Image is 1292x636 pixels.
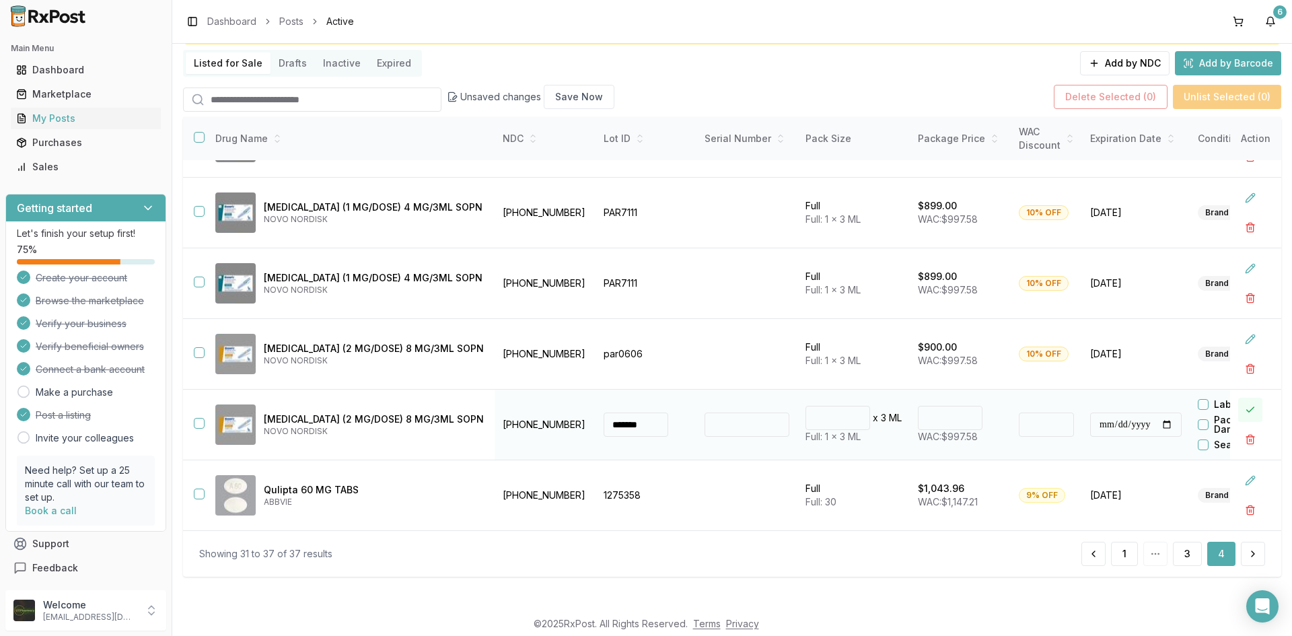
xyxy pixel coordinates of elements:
div: Brand New [1198,488,1256,503]
button: Add by Barcode [1175,51,1281,75]
td: PAR7111 [596,178,696,248]
div: NDC [503,132,587,145]
div: Expiration Date [1090,132,1182,145]
button: Purchases [5,132,166,153]
div: Brand New [1198,347,1256,361]
button: Add by NDC [1080,51,1170,75]
td: [PHONE_NUMBER] [495,390,596,460]
th: Action [1230,117,1281,161]
button: Edit [1238,327,1262,351]
td: 1275358 [596,460,696,531]
p: $900.00 [918,341,957,354]
p: Let's finish your setup first! [17,227,155,240]
p: [MEDICAL_DATA] (2 MG/DOSE) 8 MG/3ML SOPN [264,342,484,355]
button: Delete [1238,357,1262,381]
p: ABBVIE [264,497,484,507]
a: Sales [11,155,161,179]
div: Package Price [918,132,1003,145]
button: Delete [1238,286,1262,310]
nav: breadcrumb [207,15,354,28]
td: Full [797,248,910,319]
button: Expired [369,52,419,74]
a: Make a purchase [36,386,113,399]
img: Ozempic (1 MG/DOSE) 4 MG/3ML SOPN [215,192,256,233]
td: PAR7111 [596,248,696,319]
a: My Posts [11,106,161,131]
span: Full: 1 x 3 ML [805,431,861,442]
td: [PHONE_NUMBER] [495,178,596,248]
a: Terms [693,618,721,629]
button: Delete [1238,498,1262,522]
span: Verify your business [36,317,127,330]
div: 9% OFF [1019,488,1065,503]
p: $1,043.96 [918,482,964,495]
div: Purchases [16,136,155,149]
div: Brand New [1198,205,1256,220]
span: [DATE] [1090,206,1182,219]
span: Full: 1 x 3 ML [805,284,861,295]
h3: Getting started [17,200,92,216]
div: Dashboard [16,63,155,77]
p: [MEDICAL_DATA] (2 MG/DOSE) 8 MG/3ML SOPN [264,413,484,426]
button: Dashboard [5,59,166,81]
p: [EMAIL_ADDRESS][DOMAIN_NAME] [43,612,137,623]
span: Full: 1 x 3 ML [805,213,861,225]
div: WAC Discount [1019,125,1074,152]
button: Feedback [5,556,166,580]
button: Save Now [544,85,614,109]
td: [PHONE_NUMBER] [495,319,596,390]
div: My Posts [16,112,155,125]
div: 10% OFF [1019,347,1069,361]
span: Active [326,15,354,28]
button: 4 [1207,542,1235,566]
a: Marketplace [11,82,161,106]
th: Pack Size [797,117,910,161]
button: Listed for Sale [186,52,271,74]
button: Sales [5,156,166,178]
div: Drug Name [215,132,484,145]
p: $899.00 [918,199,957,213]
td: [PHONE_NUMBER] [495,460,596,531]
img: Ozempic (1 MG/DOSE) 4 MG/3ML SOPN [215,263,256,304]
td: [PHONE_NUMBER] [495,248,596,319]
label: Label Residue [1214,400,1281,409]
div: Showing 31 to 37 of 37 results [199,547,332,561]
span: Create your account [36,271,127,285]
p: 3 [881,411,886,425]
button: My Posts [5,108,166,129]
button: Edit [1238,468,1262,493]
td: Full [797,460,910,531]
button: Inactive [315,52,369,74]
button: 1 [1111,542,1138,566]
p: $899.00 [918,270,957,283]
button: Delete [1238,215,1262,240]
div: Brand New [1198,276,1256,291]
button: Drafts [271,52,315,74]
p: [MEDICAL_DATA] (1 MG/DOSE) 4 MG/3ML SOPN [264,271,484,285]
img: Qulipta 60 MG TABS [215,475,256,516]
span: Feedback [32,561,78,575]
span: [DATE] [1090,277,1182,290]
span: [DATE] [1090,489,1182,502]
span: WAC: $1,147.21 [918,496,978,507]
div: 10% OFF [1019,276,1069,291]
td: Full [797,178,910,248]
div: Unsaved changes [447,85,614,109]
div: Lot ID [604,132,688,145]
button: Delete [1238,427,1262,452]
div: Sales [16,160,155,174]
button: Edit [1238,186,1262,210]
p: NOVO NORDISK [264,355,484,366]
label: Package Damaged [1214,415,1291,434]
td: Full [797,319,910,390]
th: Condition [1190,117,1291,161]
div: Open Intercom Messenger [1246,590,1279,623]
h2: Main Menu [11,43,161,54]
span: Browse the marketplace [36,294,144,308]
a: Purchases [11,131,161,155]
div: Marketplace [16,87,155,101]
a: Book a call [25,505,77,516]
p: NOVO NORDISK [264,285,484,295]
a: Privacy [726,618,759,629]
button: Support [5,532,166,556]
